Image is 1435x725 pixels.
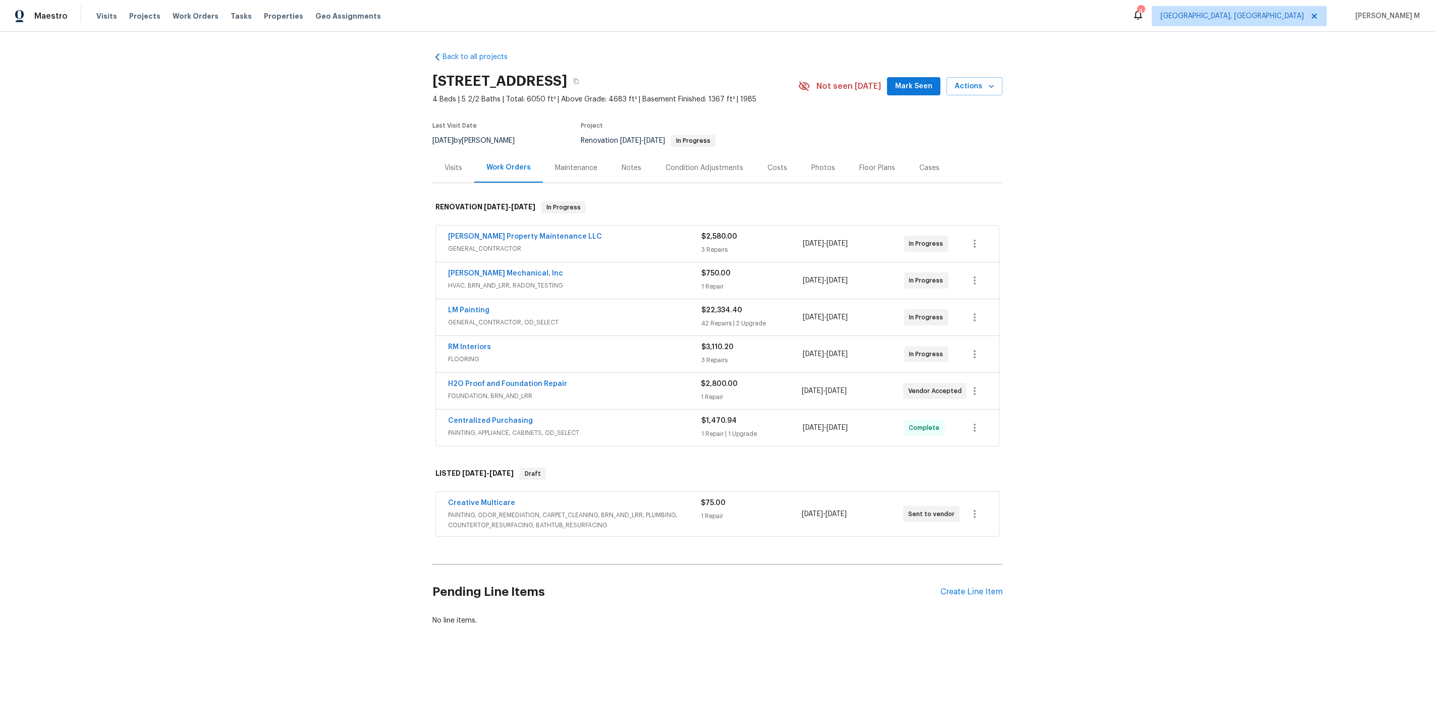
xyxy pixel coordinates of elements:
[432,76,567,86] h2: [STREET_ADDRESS]
[34,11,68,21] span: Maestro
[859,163,895,173] div: Floor Plans
[802,511,823,518] span: [DATE]
[448,233,602,240] a: [PERSON_NAME] Property Maintenance LLC
[448,428,701,438] span: PAINTING, APPLIANCE, CABINETS, OD_SELECT
[484,203,535,210] span: -
[909,349,948,359] span: In Progress
[701,270,731,277] span: $750.00
[803,351,824,358] span: [DATE]
[701,417,737,424] span: $1,470.94
[435,468,514,480] h6: LISTED
[701,380,738,387] span: $2,800.00
[489,470,514,477] span: [DATE]
[826,387,847,395] span: [DATE]
[909,312,948,322] span: In Progress
[701,307,742,314] span: $22,334.40
[802,509,847,519] span: -
[448,510,701,530] span: PAINTING, ODOR_REMEDIATION, CARPET_CLEANING, BRN_AND_LRR, PLUMBING, COUNTERTOP_RESURFACING, BATHT...
[432,616,1003,626] div: No line items.
[672,138,714,144] span: In Progress
[701,245,803,255] div: 3 Repairs
[448,380,567,387] a: H2O Proof and Foundation Repair
[542,202,585,212] span: In Progress
[909,275,948,286] span: In Progress
[620,137,665,144] span: -
[96,11,117,21] span: Visits
[448,354,701,364] span: FLOORING
[432,458,1003,490] div: LISTED [DATE]-[DATE]Draft
[264,11,303,21] span: Properties
[826,240,848,247] span: [DATE]
[803,314,824,321] span: [DATE]
[909,239,948,249] span: In Progress
[129,11,160,21] span: Projects
[803,275,848,286] span: -
[231,13,252,20] span: Tasks
[816,81,881,91] span: Not seen [DATE]
[701,355,803,365] div: 3 Repairs
[448,344,491,351] a: RM Interiors
[581,137,715,144] span: Renovation
[947,77,1003,96] button: Actions
[1161,11,1304,21] span: [GEOGRAPHIC_DATA], [GEOGRAPHIC_DATA]
[432,52,529,62] a: Back to all projects
[666,163,743,173] div: Condition Adjustments
[803,424,824,431] span: [DATE]
[448,391,701,401] span: FOUNDATION, BRN_AND_LRR
[511,203,535,210] span: [DATE]
[941,587,1003,597] div: Create Line Item
[448,417,533,424] a: Centralized Purchasing
[826,351,848,358] span: [DATE]
[887,77,941,96] button: Mark Seen
[701,344,734,351] span: $3,110.20
[462,470,514,477] span: -
[701,429,803,439] div: 1 Repair | 1 Upgrade
[908,386,966,396] span: Vendor Accepted
[803,240,824,247] span: [DATE]
[432,137,454,144] span: [DATE]
[462,470,486,477] span: [DATE]
[521,469,545,479] span: Draft
[315,11,381,21] span: Geo Assignments
[802,387,823,395] span: [DATE]
[432,94,798,104] span: 4 Beds | 5 2/2 Baths | Total: 6050 ft² | Above Grade: 4683 ft² | Basement Finished: 1367 ft² | 1985
[895,80,932,93] span: Mark Seen
[803,277,824,284] span: [DATE]
[448,317,701,327] span: GENERAL_CONTRACTOR, OD_SELECT
[955,80,995,93] span: Actions
[826,314,848,321] span: [DATE]
[484,203,508,210] span: [DATE]
[803,349,848,359] span: -
[701,282,803,292] div: 1 Repair
[767,163,787,173] div: Costs
[432,135,527,147] div: by [PERSON_NAME]
[173,11,218,21] span: Work Orders
[826,424,848,431] span: [DATE]
[620,137,641,144] span: [DATE]
[567,72,585,90] button: Copy Address
[1351,11,1420,21] span: [PERSON_NAME] M
[445,163,462,173] div: Visits
[581,123,603,129] span: Project
[644,137,665,144] span: [DATE]
[701,392,802,402] div: 1 Repair
[448,307,489,314] a: LM Painting
[432,123,477,129] span: Last Visit Date
[802,386,847,396] span: -
[448,499,515,507] a: Creative Multicare
[803,312,848,322] span: -
[811,163,835,173] div: Photos
[908,509,959,519] span: Sent to vendor
[432,569,941,616] h2: Pending Line Items
[701,511,802,521] div: 1 Repair
[448,244,701,254] span: GENERAL_CONTRACTOR
[701,318,803,328] div: 42 Repairs | 2 Upgrade
[826,511,847,518] span: [DATE]
[448,270,563,277] a: [PERSON_NAME] Mechanical, Inc
[435,201,535,213] h6: RENOVATION
[486,162,531,173] div: Work Orders
[622,163,641,173] div: Notes
[909,423,944,433] span: Complete
[803,239,848,249] span: -
[448,281,701,291] span: HVAC, BRN_AND_LRR, RADON_TESTING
